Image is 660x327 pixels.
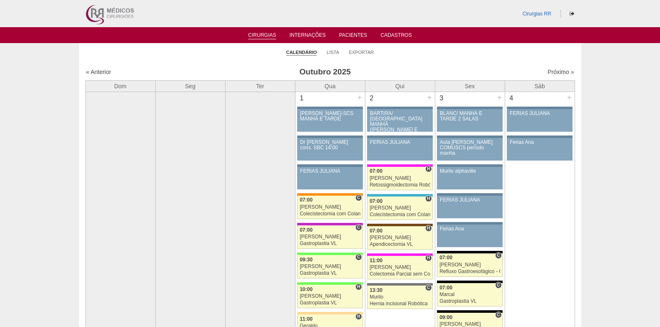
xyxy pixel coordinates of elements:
[370,182,430,188] div: Retossigmoidectomia Robótica
[367,197,432,220] a: H 07:00 [PERSON_NAME] Colecistectomia com Colangiografia VL
[367,286,432,309] a: C 13:30 Murilo Hernia incisional Robótica
[505,92,518,105] div: 4
[367,253,432,256] div: Key: Pro Matre
[86,69,111,75] a: « Anterior
[300,169,360,174] div: FERIAS JULIANA
[370,271,430,277] div: Colectomia Parcial sem Colostomia VL
[367,226,432,250] a: H 07:00 [PERSON_NAME] Apendicectomia VL
[295,80,365,92] th: Qua
[437,109,502,132] a: BLANC/ MANHÃ E TARDE 2 SALAS
[437,196,502,218] a: FERIAS JULIANA
[85,80,155,92] th: Dom
[297,282,362,285] div: Key: Brasil
[297,164,362,167] div: Key: Aviso
[437,138,502,161] a: Aula [PERSON_NAME] COMUSCS período manha
[437,135,502,138] div: Key: Aviso
[365,80,435,92] th: Qui
[505,80,575,92] th: Sáb
[439,292,500,297] div: Marcal
[290,32,326,41] a: Internações
[367,164,432,167] div: Key: Pro Matre
[300,234,360,240] div: [PERSON_NAME]
[439,262,500,268] div: [PERSON_NAME]
[437,310,502,313] div: Key: Blanc
[370,198,383,204] span: 07:00
[365,92,378,105] div: 2
[370,205,430,211] div: [PERSON_NAME]
[367,167,432,190] a: H 07:00 [PERSON_NAME] Retossigmoidectomia Robótica
[300,227,313,233] span: 07:00
[425,284,431,291] span: Consultório
[327,49,339,55] a: Lista
[300,316,313,322] span: 11:00
[300,264,360,269] div: [PERSON_NAME]
[425,225,431,232] span: Hospital
[507,107,572,109] div: Key: Aviso
[437,193,502,196] div: Key: Aviso
[297,312,362,314] div: Key: Bartira
[510,111,570,116] div: FERIAS JULIANA
[425,255,431,261] span: Hospital
[370,235,430,240] div: [PERSON_NAME]
[437,164,502,167] div: Key: Aviso
[495,282,501,289] span: Consultório
[349,49,374,55] a: Exportar
[370,258,383,263] span: 11:00
[300,241,360,246] div: Gastroplastia VL
[522,11,551,17] a: Cirurgias RR
[300,257,313,263] span: 09:30
[203,66,447,78] h3: Outubro 2025
[440,197,500,203] div: FERIAS JULIANA
[297,285,362,308] a: H 10:00 [PERSON_NAME] Gastroplastia VL
[300,300,360,306] div: Gastroplastia VL
[510,140,570,145] div: Ferias Ana
[370,228,383,234] span: 07:00
[439,314,452,320] span: 09:00
[367,107,432,109] div: Key: Aviso
[370,168,383,174] span: 07:00
[437,283,502,307] a: C 07:00 Marcal Gastroplastia VL
[440,111,500,122] div: BLANC/ MANHÃ E TARDE 2 SALAS
[370,265,430,270] div: [PERSON_NAME]
[495,312,501,318] span: Consultório
[437,251,502,253] div: Key: Blanc
[367,256,432,279] a: H 11:00 [PERSON_NAME] Colectomia Parcial sem Colostomia VL
[297,193,362,196] div: Key: São Luiz - SCS
[297,107,362,109] div: Key: Aviso
[435,80,505,92] th: Sex
[439,285,452,291] span: 07:00
[437,167,502,189] a: Murilo alphaville
[300,271,360,276] div: Gastroplastia VL
[370,176,430,181] div: [PERSON_NAME]
[297,109,362,132] a: [PERSON_NAME]-SCS MANHÃ E TARDE
[440,226,500,232] div: Ferias Ana
[370,294,430,300] div: Murilo
[566,92,573,103] div: +
[356,92,363,103] div: +
[370,140,430,145] div: FERIAS JULIANA
[440,140,500,156] div: Aula [PERSON_NAME] COMUSCS período manha
[507,138,572,161] a: Ferias Ana
[297,255,362,278] a: C 09:30 [PERSON_NAME] Gastroplastia VL
[437,253,502,277] a: C 07:00 [PERSON_NAME] Refluxo Gastroesofágico - Cirurgia VL
[297,138,362,161] a: Dr [PERSON_NAME] cons. SBC 14:00
[300,211,360,217] div: Colecistectomia com Colangiografia VL
[437,225,502,247] a: Ferias Ana
[297,253,362,255] div: Key: Brasil
[367,283,432,286] div: Key: Santa Catarina
[355,194,362,201] span: Consultório
[155,80,225,92] th: Seg
[225,80,295,92] th: Ter
[435,92,448,105] div: 3
[370,287,383,293] span: 13:30
[507,109,572,132] a: FERIAS JULIANA
[286,49,317,56] a: Calendário
[496,92,503,103] div: +
[300,197,313,203] span: 07:00
[300,140,360,151] div: Dr [PERSON_NAME] cons. SBC 14:00
[367,135,432,138] div: Key: Aviso
[495,252,501,259] span: Consultório
[295,92,308,105] div: 1
[355,254,362,261] span: Consultório
[440,169,500,174] div: Murilo alphaville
